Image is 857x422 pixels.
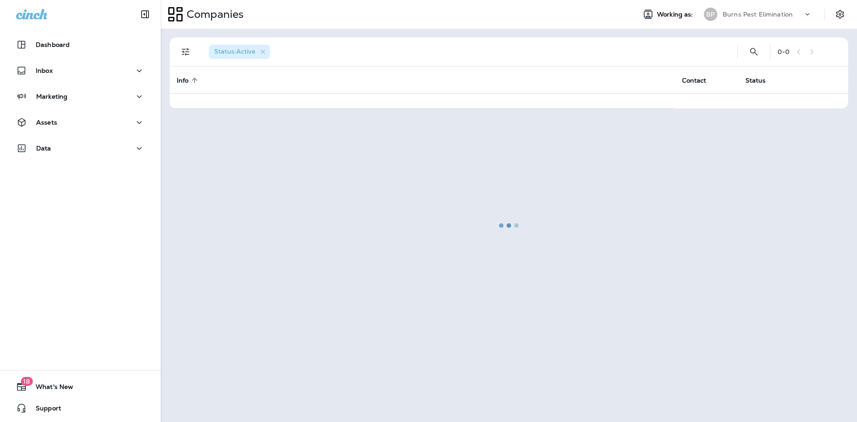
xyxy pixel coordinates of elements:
span: 18 [21,377,33,386]
p: Data [36,145,51,152]
span: Working as: [657,11,695,18]
p: Burns Pest Elimination [723,11,793,18]
p: Assets [36,119,57,126]
button: Marketing [9,88,152,105]
button: Settings [832,6,848,22]
span: Support [27,405,61,415]
p: Dashboard [36,41,70,48]
button: 18What's New [9,378,152,396]
p: Inbox [36,67,53,74]
div: BP [704,8,717,21]
button: Assets [9,113,152,131]
button: Dashboard [9,36,152,54]
button: Collapse Sidebar [133,5,158,23]
button: Inbox [9,62,152,79]
span: What's New [27,383,73,394]
button: Support [9,399,152,417]
p: Companies [183,8,244,21]
p: Marketing [36,93,67,100]
button: Data [9,139,152,157]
